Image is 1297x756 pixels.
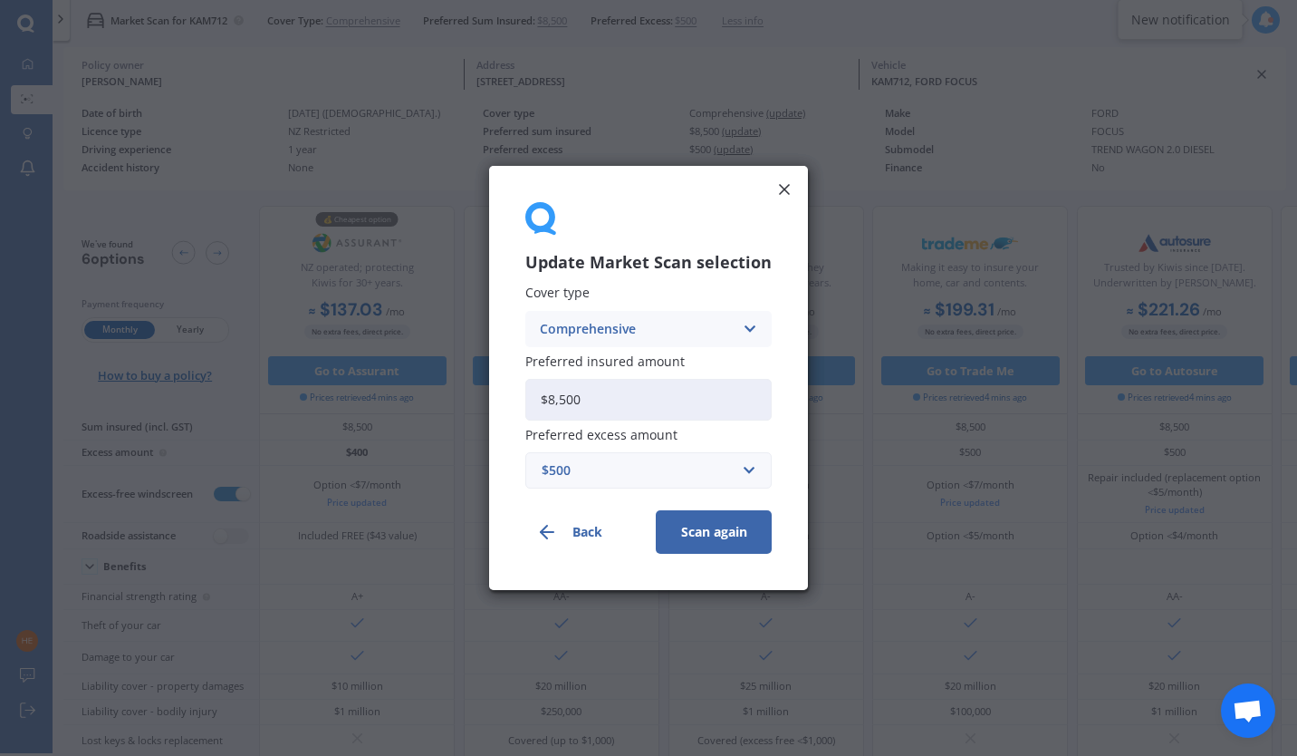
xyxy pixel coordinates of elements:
[656,510,772,554] button: Scan again
[525,426,677,443] span: Preferred excess amount
[525,510,641,554] button: Back
[525,252,772,273] h3: Update Market Scan selection
[542,460,734,480] div: $500
[525,285,590,302] span: Cover type
[525,379,772,421] input: Enter amount
[1221,683,1275,738] div: Open chat
[525,353,685,370] span: Preferred insured amount
[540,319,734,339] div: Comprehensive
